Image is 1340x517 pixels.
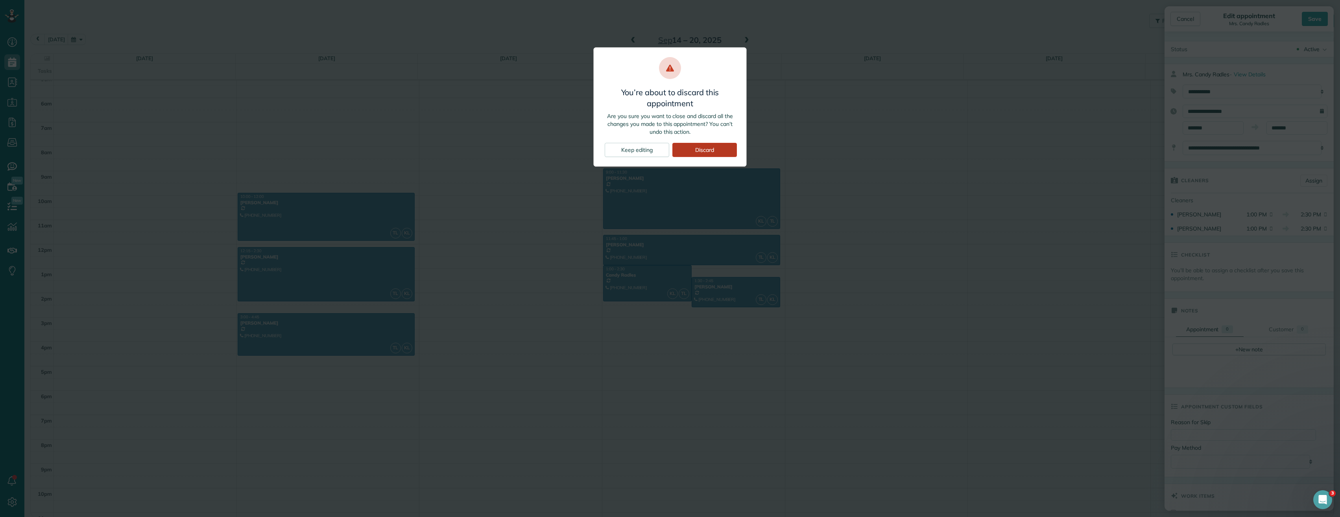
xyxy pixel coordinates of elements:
div: Keep editing [605,143,669,157]
iframe: Intercom live chat [1313,490,1332,509]
span: 3 [1329,490,1336,497]
div: Discard [672,143,737,157]
p: If you need any more help with setting up job types like deep cleaning or pressure washing, I'm h... [34,22,136,30]
p: Message from ZenBot, sent 4h ago [34,30,136,37]
div: message notification from ZenBot, 4h ago. If you need any more help with setting up job types lik... [12,17,146,42]
h3: You’re about to discard this appointment [603,87,737,109]
img: Profile image for ZenBot [18,24,30,36]
p: Are you sure you want to close and discard all the changes you made to this appointment? You can’... [603,112,737,136]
